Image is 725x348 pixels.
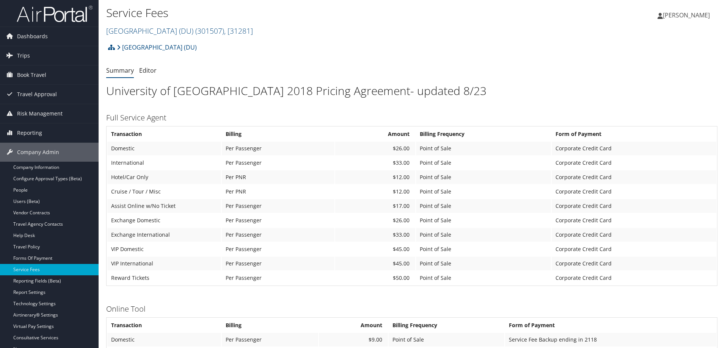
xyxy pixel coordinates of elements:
[222,228,334,242] td: Per Passenger
[335,199,416,213] td: $17.00
[416,199,551,213] td: Point of Sale
[552,127,716,141] th: Form of Payment
[319,333,388,346] td: $9.00
[416,185,551,198] td: Point of Sale
[416,214,551,227] td: Point of Sale
[416,242,551,256] td: Point of Sale
[222,199,334,213] td: Per Passenger
[335,242,416,256] td: $45.00
[335,228,416,242] td: $33.00
[17,104,63,123] span: Risk Management
[552,142,716,155] td: Corporate Credit Card
[552,185,716,198] td: Corporate Credit Card
[107,228,221,242] td: Exchange International
[389,333,504,346] td: Point of Sale
[335,271,416,285] td: $50.00
[335,214,416,227] td: $26.00
[552,199,716,213] td: Corporate Credit Card
[552,170,716,184] td: Corporate Credit Card
[106,26,253,36] a: [GEOGRAPHIC_DATA] (DU)
[416,142,551,155] td: Point of Sale
[106,83,717,99] h1: University of [GEOGRAPHIC_DATA] 2018 Pricing Agreement- updated 8/23
[17,66,46,84] span: Book Travel
[658,4,717,27] a: [PERSON_NAME]
[552,257,716,270] td: Corporate Credit Card
[552,242,716,256] td: Corporate Credit Card
[416,170,551,184] td: Point of Sale
[505,318,716,332] th: Form of Payment
[505,333,716,346] td: Service Fee Backup ending in 2118
[107,185,221,198] td: Cruise / Tour / Misc
[107,156,221,170] td: International
[222,127,334,141] th: Billing
[416,228,551,242] td: Point of Sale
[416,257,551,270] td: Point of Sale
[335,170,416,184] td: $12.00
[416,271,551,285] td: Point of Sale
[335,156,416,170] td: $33.00
[17,5,93,23] img: airportal-logo.png
[107,170,221,184] td: Hotel/Car Only
[222,242,334,256] td: Per Passenger
[107,333,221,346] td: Domestic
[552,228,716,242] td: Corporate Credit Card
[107,127,221,141] th: Transaction
[222,156,334,170] td: Per Passenger
[222,170,334,184] td: Per PNR
[107,271,221,285] td: Reward Tickets
[107,214,221,227] td: Exchange Domestic
[335,185,416,198] td: $12.00
[106,304,717,314] h3: Online Tool
[222,214,334,227] td: Per Passenger
[224,26,253,36] span: , [ 31281 ]
[17,46,30,65] span: Trips
[222,333,318,346] td: Per Passenger
[107,199,221,213] td: Assist Online w/No Ticket
[552,156,716,170] td: Corporate Credit Card
[106,66,134,75] a: Summary
[416,156,551,170] td: Point of Sale
[552,271,716,285] td: Corporate Credit Card
[107,142,221,155] td: Domestic
[222,185,334,198] td: Per PNR
[222,142,334,155] td: Per Passenger
[319,318,388,332] th: Amount
[17,27,48,46] span: Dashboards
[335,257,416,270] td: $45.00
[106,5,514,21] h1: Service Fees
[222,271,334,285] td: Per Passenger
[222,257,334,270] td: Per Passenger
[389,318,504,332] th: Billing Frequency
[17,143,59,162] span: Company Admin
[17,123,42,142] span: Reporting
[222,318,318,332] th: Billing
[107,257,221,270] td: VIP International
[195,26,224,36] span: ( 301507 )
[663,11,710,19] span: [PERSON_NAME]
[117,40,197,55] a: [GEOGRAPHIC_DATA] (DU)
[335,127,416,141] th: Amount
[416,127,551,141] th: Billing Frequency
[107,242,221,256] td: VIP Domestic
[107,318,221,332] th: Transaction
[552,214,716,227] td: Corporate Credit Card
[17,85,57,104] span: Travel Approval
[139,66,157,75] a: Editor
[106,112,717,123] h3: Full Service Agent
[335,142,416,155] td: $26.00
